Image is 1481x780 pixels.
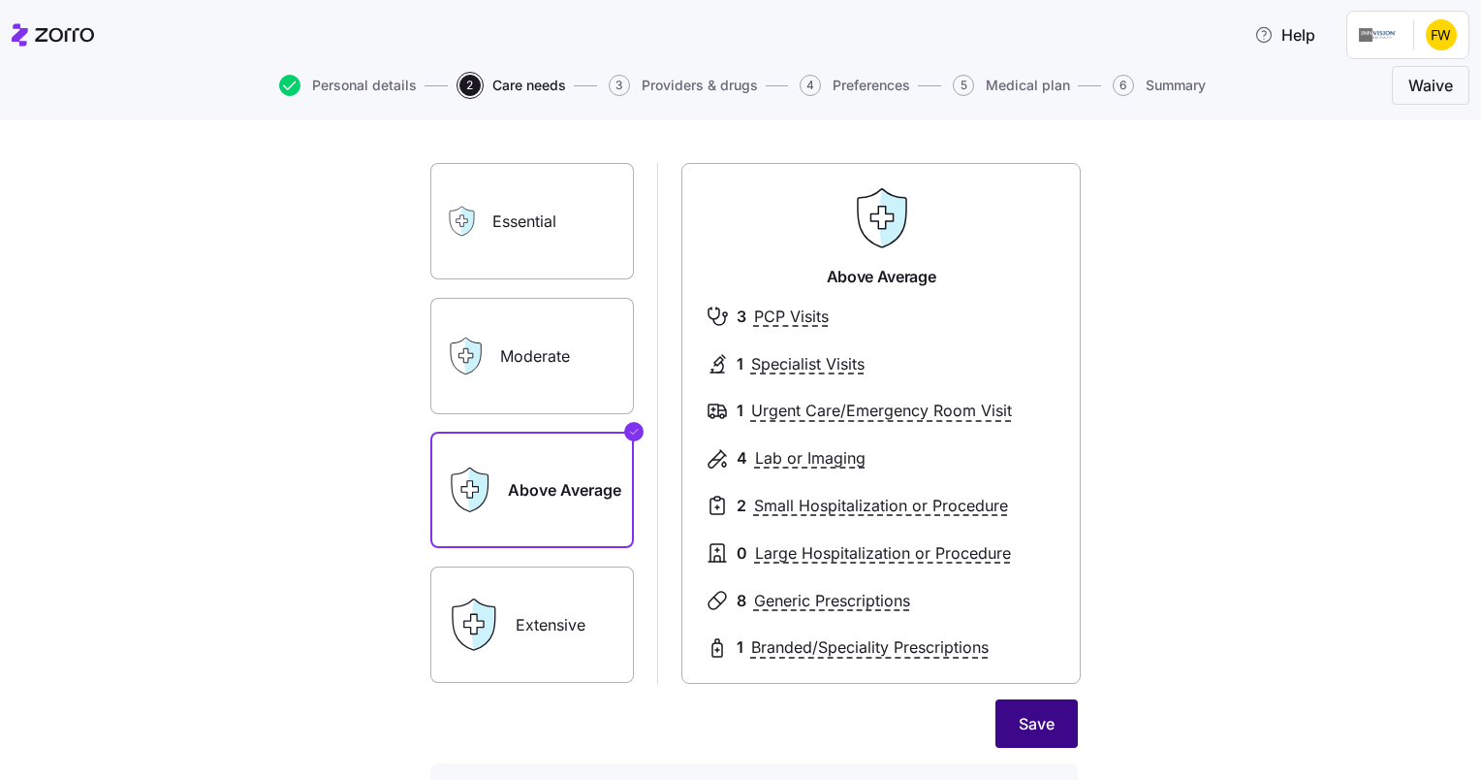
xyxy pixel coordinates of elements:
span: Above Average [827,265,936,289]
a: Personal details [275,75,417,96]
span: Small Hospitalization or Procedure [754,494,1008,518]
button: 5Medical plan [953,75,1070,96]
span: Generic Prescriptions [754,589,910,613]
span: 1 [737,352,743,376]
span: Waive [1408,74,1453,97]
img: dd66dac5b4cfa8562216155ee7273903 [1426,19,1457,50]
button: 4Preferences [800,75,910,96]
span: Lab or Imaging [755,446,866,471]
span: PCP Visits [754,305,829,329]
span: Preferences [833,79,910,92]
span: 3 [609,75,630,96]
span: 1 [737,635,743,660]
span: Personal details [312,79,417,92]
button: 6Summary [1113,75,1206,96]
span: 0 [737,541,747,566]
button: 3Providers & drugs [609,75,758,96]
img: Employer logo [1359,23,1398,47]
span: 5 [953,75,974,96]
span: 4 [800,75,821,96]
span: 2 [737,494,746,518]
label: Above Average [430,432,634,548]
button: 2Care needs [459,75,566,96]
span: 6 [1113,75,1134,96]
button: Help [1239,16,1331,54]
label: Moderate [430,298,634,414]
label: Essential [430,163,634,279]
button: Personal details [279,75,417,96]
span: Specialist Visits [751,352,865,376]
span: Summary [1146,79,1206,92]
span: Branded/Speciality Prescriptions [751,635,989,660]
span: Large Hospitalization or Procedure [755,541,1011,566]
span: 8 [737,589,746,613]
span: 2 [459,75,481,96]
a: 2Care needs [456,75,566,96]
button: Save [995,699,1078,748]
span: Care needs [492,79,566,92]
span: Medical plan [986,79,1070,92]
button: Waive [1392,66,1469,105]
span: 1 [737,399,743,423]
span: 3 [737,305,746,329]
span: 4 [737,446,747,471]
span: Urgent Care/Emergency Room Visit [751,399,1012,423]
svg: Checkmark [628,420,640,443]
span: Providers & drugs [642,79,758,92]
span: Save [1019,712,1055,735]
span: Help [1254,23,1315,47]
label: Extensive [430,567,634,683]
